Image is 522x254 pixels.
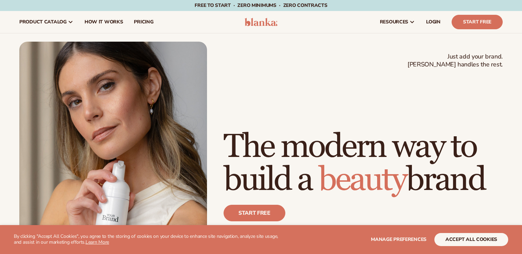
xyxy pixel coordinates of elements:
[421,11,446,33] a: LOGIN
[86,239,109,245] a: Learn More
[434,233,508,246] button: accept all cookies
[128,11,159,33] a: pricing
[371,236,426,243] span: Manage preferences
[245,18,277,26] img: logo
[371,233,426,246] button: Manage preferences
[380,19,408,25] span: resources
[85,19,123,25] span: How It Works
[407,53,503,69] span: Just add your brand. [PERSON_NAME] handles the rest.
[426,19,441,25] span: LOGIN
[19,19,67,25] span: product catalog
[224,205,285,221] a: Start free
[318,160,406,200] span: beauty
[374,11,421,33] a: resources
[195,2,327,9] span: Free to start · ZERO minimums · ZERO contracts
[134,19,153,25] span: pricing
[79,11,129,33] a: How It Works
[14,11,79,33] a: product catalog
[224,130,503,197] h1: The modern way to build a brand
[14,234,283,245] p: By clicking "Accept All Cookies", you agree to the storing of cookies on your device to enhance s...
[452,15,503,29] a: Start Free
